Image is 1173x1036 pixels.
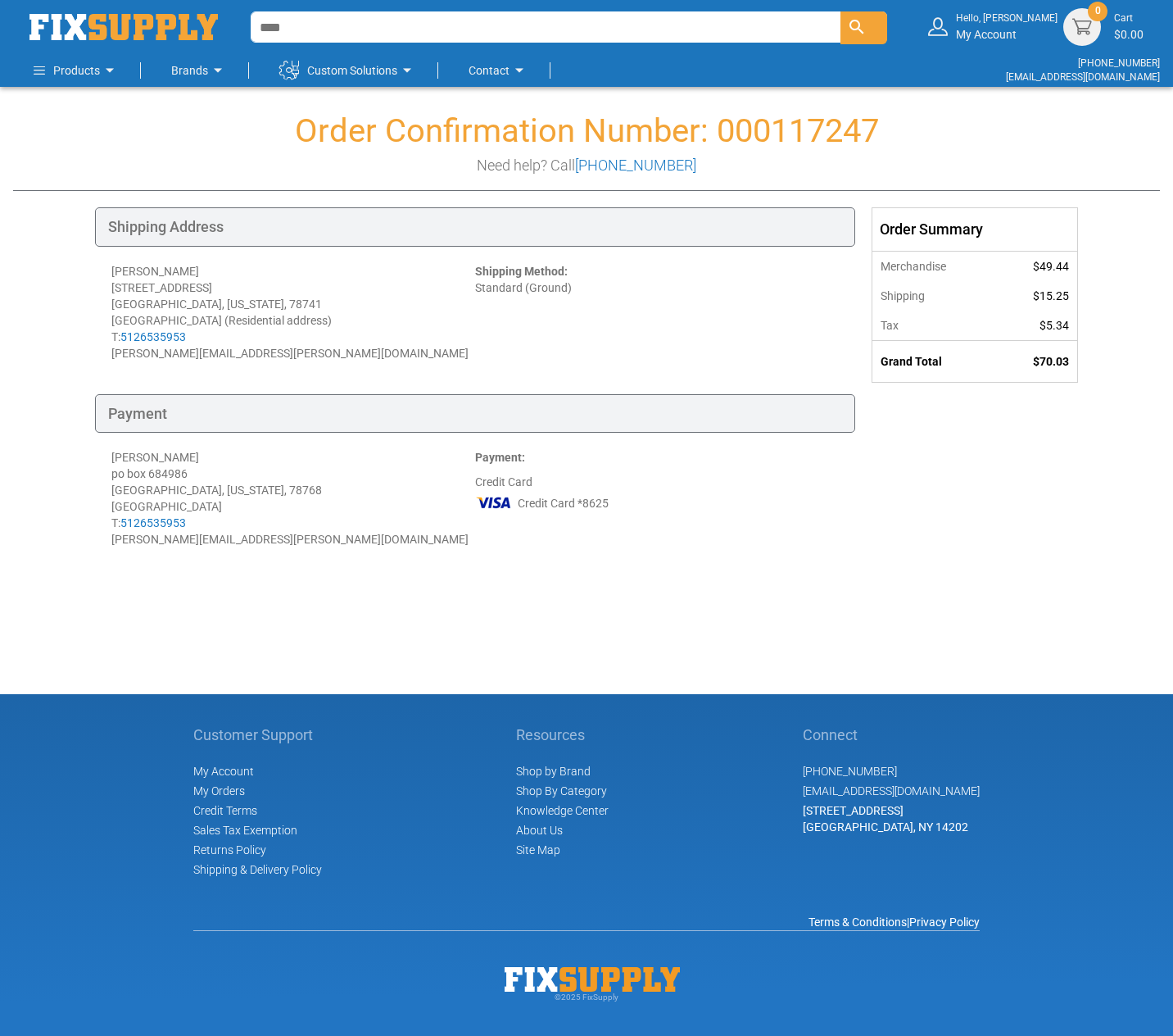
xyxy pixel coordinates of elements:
span: $49.44 [1033,260,1069,273]
span: © 2025 FixSupply [555,993,618,1002]
span: Sales Tax Exemption [193,824,297,837]
th: Merchandise [872,251,997,281]
a: [EMAIL_ADDRESS][DOMAIN_NAME] [1006,71,1160,83]
a: Knowledge Center [516,804,609,817]
a: Shop by Brand [516,765,591,778]
a: About Us [516,824,563,837]
div: Credit Card [475,449,839,548]
div: [PERSON_NAME] [STREET_ADDRESS] [GEOGRAPHIC_DATA], [US_STATE], 78741 [GEOGRAPHIC_DATA] (Residentia... [111,263,475,361]
h1: Order Confirmation Number: 000117247 [13,113,1160,149]
a: [PHONE_NUMBER] [1078,57,1160,69]
span: My Orders [193,784,245,797]
span: $0.00 [1114,28,1144,41]
span: Credit Card *8625 [518,495,609,511]
img: Fix Industrial Supply [505,967,680,992]
strong: Shipping Method: [475,265,568,278]
div: [PERSON_NAME] po box 684986 [GEOGRAPHIC_DATA], [US_STATE], 78768 [GEOGRAPHIC_DATA] T: [PERSON_NAM... [111,449,475,548]
a: Contact [469,54,529,87]
img: Fix Industrial Supply [29,14,218,40]
a: Brands [171,54,228,87]
span: My Account [193,765,254,778]
a: store logo [29,14,218,40]
a: Custom Solutions [279,54,417,87]
a: Shop By Category [516,784,607,797]
h5: Connect [803,727,980,743]
span: $15.25 [1033,289,1069,302]
a: 5126535953 [120,330,186,343]
span: $5.34 [1039,319,1069,332]
div: Shipping Address [95,207,855,247]
small: Cart [1114,11,1144,25]
span: [STREET_ADDRESS] [GEOGRAPHIC_DATA], NY 14202 [803,804,968,834]
span: $70.03 [1033,355,1069,368]
a: 5126535953 [120,516,186,529]
a: Returns Policy [193,843,266,857]
a: Privacy Policy [909,916,980,929]
th: Shipping [872,281,997,311]
span: Credit Terms [193,804,257,817]
h5: Customer Support [193,727,322,743]
div: | [193,914,980,930]
a: [EMAIL_ADDRESS][DOMAIN_NAME] [803,784,980,797]
a: Site Map [516,843,560,857]
a: [PHONE_NUMBER] [575,157,696,174]
div: My Account [956,11,1058,42]
a: Shipping & Delivery Policy [193,863,322,876]
span: 0 [1095,4,1101,18]
a: [PHONE_NUMBER] [803,765,897,778]
strong: Grand Total [881,355,942,368]
img: VI [475,490,513,515]
h5: Resources [516,727,609,743]
div: Standard (Ground) [475,263,839,361]
a: Products [34,54,120,87]
strong: Payment: [475,451,525,464]
small: Hello, [PERSON_NAME] [956,11,1058,25]
a: Terms & Conditions [808,916,907,929]
div: Order Summary [872,208,1077,251]
th: Tax [872,311,997,341]
div: Payment [95,394,855,434]
h3: Need help? Call [13,157,1160,174]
